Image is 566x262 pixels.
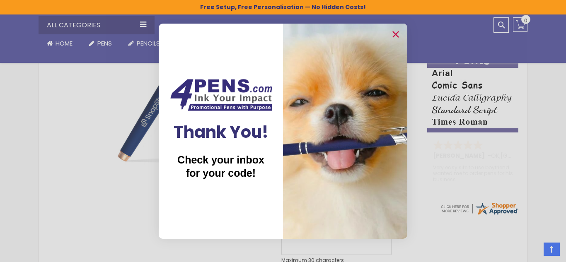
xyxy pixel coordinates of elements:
[283,24,407,239] img: b2d7038a-49cb-4a70-a7cc-c7b8314b33fd.jpeg
[389,28,402,41] button: Close dialog
[167,77,275,113] img: Couch
[177,154,264,179] span: Check your inbox for your code!
[174,120,268,144] span: Thank You!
